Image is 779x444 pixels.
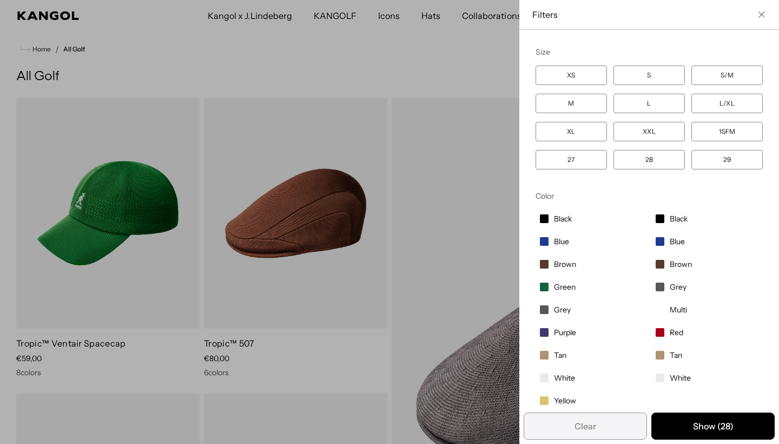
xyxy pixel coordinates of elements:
div: Color [536,191,763,201]
label: L/XL [691,94,763,113]
span: Blue [670,237,685,246]
span: Purple [554,328,576,337]
label: S/M [691,66,763,85]
span: Black [670,214,688,224]
div: Size [536,47,763,57]
button: Apply selected filters [651,413,775,440]
span: Blue [554,237,569,246]
label: 29 [691,150,763,169]
label: XL [536,122,607,141]
span: Red [670,328,683,337]
span: Yellow [554,396,576,406]
span: Multi [670,305,687,315]
span: Green [554,282,576,292]
button: Remove all filters [524,413,647,440]
label: XXL [613,122,685,141]
span: Brown [554,259,576,269]
label: XS [536,66,607,85]
label: M [536,94,607,113]
span: Tan [554,350,566,360]
span: Black [554,214,572,224]
label: L [613,94,685,113]
label: S [613,66,685,85]
span: White [670,373,691,383]
span: Filters [532,9,753,21]
span: Tan [670,350,682,360]
span: Grey [554,305,571,315]
label: 1SFM [691,122,763,141]
label: 28 [613,150,685,169]
span: Grey [670,282,686,292]
button: Close filter list [757,10,766,19]
label: 27 [536,150,607,169]
span: White [554,373,575,383]
span: Brown [670,259,692,269]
